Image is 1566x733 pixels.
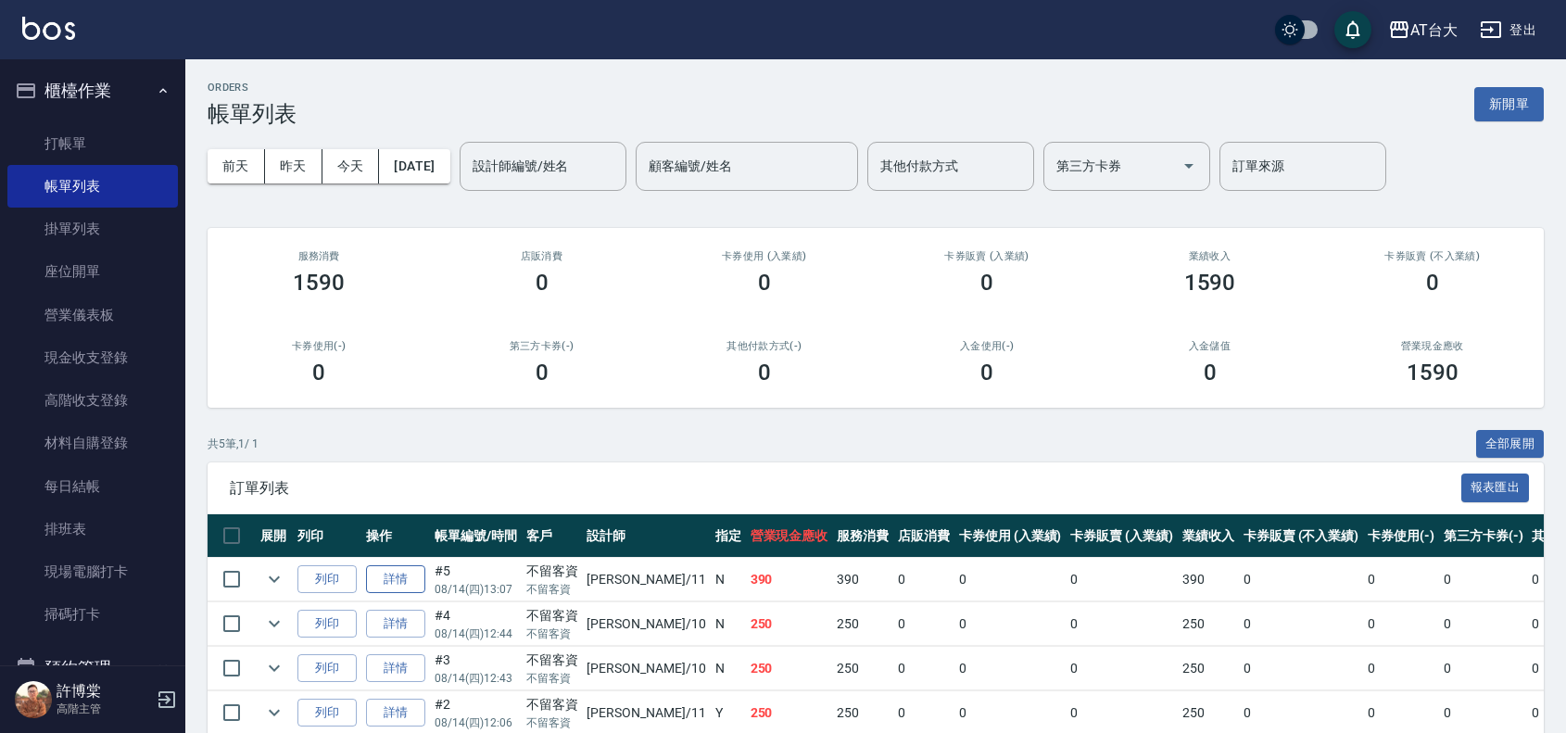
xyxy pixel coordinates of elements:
td: #5 [430,558,522,601]
p: 08/14 (四) 12:44 [435,626,517,642]
button: 預約管理 [7,644,178,692]
button: AT台大 [1381,11,1465,49]
a: 每日結帳 [7,465,178,508]
button: 前天 [208,149,265,183]
td: 0 [1239,558,1363,601]
h3: 0 [1204,360,1217,385]
p: 不留客資 [526,581,578,598]
button: 報表匯出 [1461,474,1530,502]
td: 250 [746,647,833,690]
a: 新開單 [1474,95,1544,112]
h3: 1590 [1184,270,1236,296]
button: 列印 [297,610,357,638]
a: 詳情 [366,610,425,638]
a: 掃碼打卡 [7,593,178,636]
button: 列印 [297,654,357,683]
button: expand row [260,654,288,682]
button: Open [1174,151,1204,181]
td: 0 [893,647,954,690]
th: 卡券使用(-) [1363,514,1439,558]
h2: 其他付款方式(-) [676,340,853,352]
h2: 卡券販賣 (不入業績) [1344,250,1522,262]
td: [PERSON_NAME] /10 [582,647,710,690]
p: 08/14 (四) 12:43 [435,670,517,687]
th: 展開 [256,514,293,558]
h3: 0 [758,360,771,385]
h2: 入金儲值 [1120,340,1298,352]
div: 不留客資 [526,695,578,714]
h3: 0 [1426,270,1439,296]
a: 打帳單 [7,122,178,165]
th: 第三方卡券(-) [1439,514,1528,558]
th: 服務消費 [832,514,893,558]
img: Logo [22,17,75,40]
button: 列印 [297,565,357,594]
td: 0 [1439,647,1528,690]
td: 390 [832,558,893,601]
td: 250 [746,602,833,646]
h2: 營業現金應收 [1344,340,1522,352]
th: 業績收入 [1178,514,1239,558]
span: 訂單列表 [230,479,1461,498]
div: AT台大 [1410,19,1458,42]
h2: 卡券販賣 (入業績) [898,250,1076,262]
p: 高階主管 [57,701,151,717]
h2: 店販消費 [452,250,630,262]
a: 詳情 [366,565,425,594]
h3: 0 [980,360,993,385]
td: 0 [893,558,954,601]
td: 250 [1178,602,1239,646]
button: expand row [260,610,288,638]
button: 今天 [322,149,380,183]
th: 卡券販賣 (入業績) [1066,514,1178,558]
a: 材料自購登錄 [7,422,178,464]
td: 0 [954,647,1067,690]
h2: 業績收入 [1120,250,1298,262]
td: 0 [1239,647,1363,690]
td: [PERSON_NAME] /11 [582,558,710,601]
h5: 許博棠 [57,682,151,701]
td: 0 [1439,602,1528,646]
h2: ORDERS [208,82,297,94]
h2: 入金使用(-) [898,340,1076,352]
h2: 卡券使用 (入業績) [676,250,853,262]
td: 0 [954,602,1067,646]
th: 客戶 [522,514,583,558]
td: #3 [430,647,522,690]
h3: 0 [312,360,325,385]
td: #4 [430,602,522,646]
h3: 0 [536,270,549,296]
a: 報表匯出 [1461,478,1530,496]
td: 0 [893,602,954,646]
h2: 卡券使用(-) [230,340,408,352]
a: 掛單列表 [7,208,178,250]
button: expand row [260,565,288,593]
button: 昨天 [265,149,322,183]
td: 0 [1439,558,1528,601]
a: 現場電腦打卡 [7,550,178,593]
td: N [711,558,746,601]
td: 0 [1066,558,1178,601]
a: 排班表 [7,508,178,550]
button: expand row [260,699,288,727]
td: 0 [1066,647,1178,690]
h3: 0 [758,270,771,296]
a: 座位開單 [7,250,178,293]
th: 操作 [361,514,430,558]
th: 營業現金應收 [746,514,833,558]
td: 250 [832,602,893,646]
a: 帳單列表 [7,165,178,208]
button: 登出 [1472,13,1544,47]
td: 390 [746,558,833,601]
td: 0 [1363,558,1439,601]
th: 設計師 [582,514,710,558]
div: 不留客資 [526,562,578,581]
button: 列印 [297,699,357,727]
a: 詳情 [366,654,425,683]
h3: 服務消費 [230,250,408,262]
a: 詳情 [366,699,425,727]
button: save [1334,11,1371,48]
div: 不留客資 [526,606,578,626]
h3: 0 [980,270,993,296]
td: 0 [1066,602,1178,646]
